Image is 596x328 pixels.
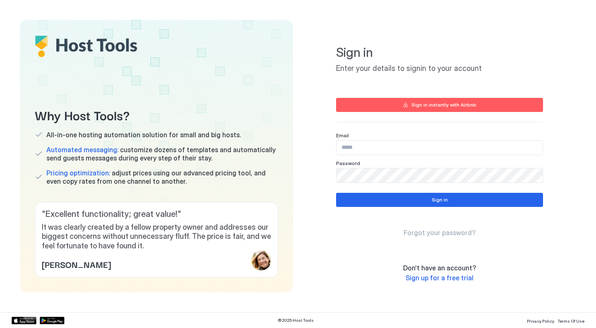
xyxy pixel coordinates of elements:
[406,274,473,282] a: Sign up for a free trial
[336,141,543,155] input: Input Field
[42,258,111,270] span: [PERSON_NAME]
[558,318,584,323] span: Terms Of Use
[42,209,271,219] span: " Excellent functionality; great value! "
[403,264,476,272] span: Don't have an account?
[35,105,278,124] span: Why Host Tools?
[527,318,554,323] span: Privacy Policy
[411,101,476,109] div: Sign in instantly with Airbnb
[336,193,543,207] button: Sign in
[404,228,476,237] a: Forgot your password?
[40,317,65,324] a: Google Play Store
[46,146,118,154] span: Automated messaging:
[527,316,554,325] a: Privacy Policy
[46,169,278,185] span: adjust prices using our advanced pricing tool, and even copy rates from one channel to another.
[46,131,241,139] span: All-in-one hosting automation solution for small and big hosts.
[336,132,349,138] span: Email
[336,168,543,182] input: Input Field
[251,250,271,270] div: profile
[336,98,543,112] button: Sign in instantly with Airbnb
[12,317,36,324] a: App Store
[432,196,448,204] div: Sign in
[558,316,584,325] a: Terms Of Use
[46,146,278,162] span: customize dozens of templates and automatically send guests messages during every step of their s...
[404,228,476,237] span: Forgot your password?
[336,160,360,166] span: Password
[278,318,314,323] span: © 2025 Host Tools
[42,223,271,251] span: It was clearly created by a fellow property owner and addresses our biggest concerns without unne...
[336,45,543,61] span: Sign in
[46,169,110,177] span: Pricing optimization:
[336,64,543,73] span: Enter your details to signin to your account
